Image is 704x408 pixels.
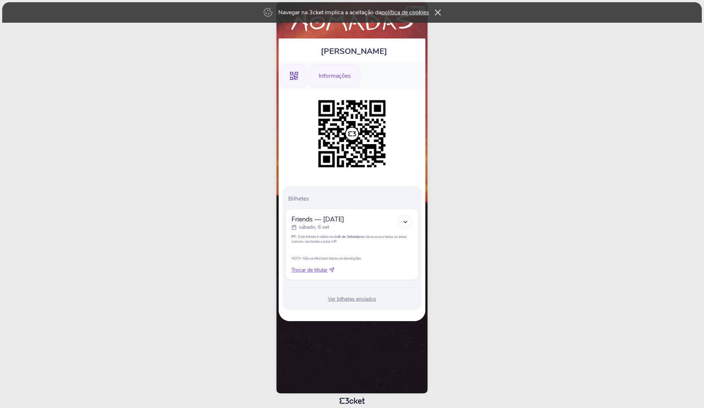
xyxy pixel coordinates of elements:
p: - Este bilhete é válido no dia e dá acesso a todas as áreas comuns, excluindo a zona VIP. [291,234,412,244]
span: Trocar de titular [291,267,327,274]
p: Navegar na 3cket implica a aceitação da [278,8,429,16]
span: [PERSON_NAME] [321,46,387,57]
a: Informações [309,71,360,79]
span: Friends — [DATE] [291,215,344,224]
a: política de cookies [381,8,429,16]
p: Bilhetes [288,195,419,203]
strong: 6 de Setembro [338,234,363,239]
p: sábado, 6 set [299,224,329,231]
div: Ver bilhetes enviados [285,295,419,303]
strong: PT [291,234,296,239]
em: NOTA: Não se efectuam trocas ou devoluções. [291,256,362,261]
div: Informações [309,64,360,88]
img: 87d6b301b3c64dd3a711d9a063a3c8ec.png [315,96,389,171]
